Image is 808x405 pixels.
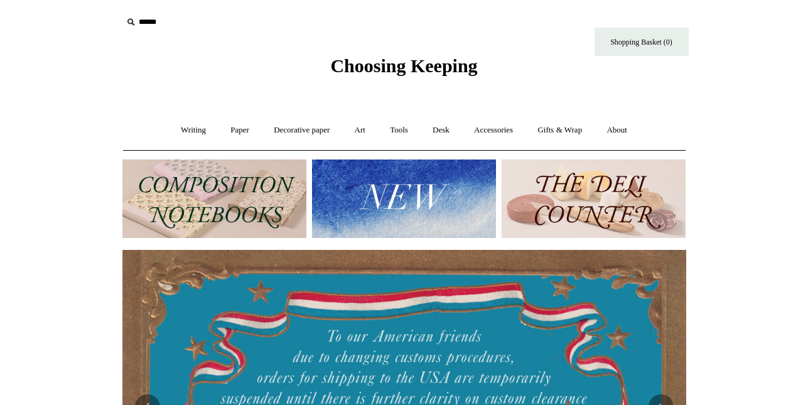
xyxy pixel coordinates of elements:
[262,114,341,147] a: Decorative paper
[595,114,638,147] a: About
[526,114,593,147] a: Gifts & Wrap
[343,114,377,147] a: Art
[330,65,477,74] a: Choosing Keeping
[595,28,689,56] a: Shopping Basket (0)
[122,159,306,238] img: 202302 Composition ledgers.jpg__PID:69722ee6-fa44-49dd-a067-31375e5d54ec
[312,159,496,238] img: New.jpg__PID:f73bdf93-380a-4a35-bcfe-7823039498e1
[502,159,686,238] img: The Deli Counter
[219,114,261,147] a: Paper
[463,114,524,147] a: Accessories
[421,114,461,147] a: Desk
[379,114,419,147] a: Tools
[330,55,477,76] span: Choosing Keeping
[170,114,217,147] a: Writing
